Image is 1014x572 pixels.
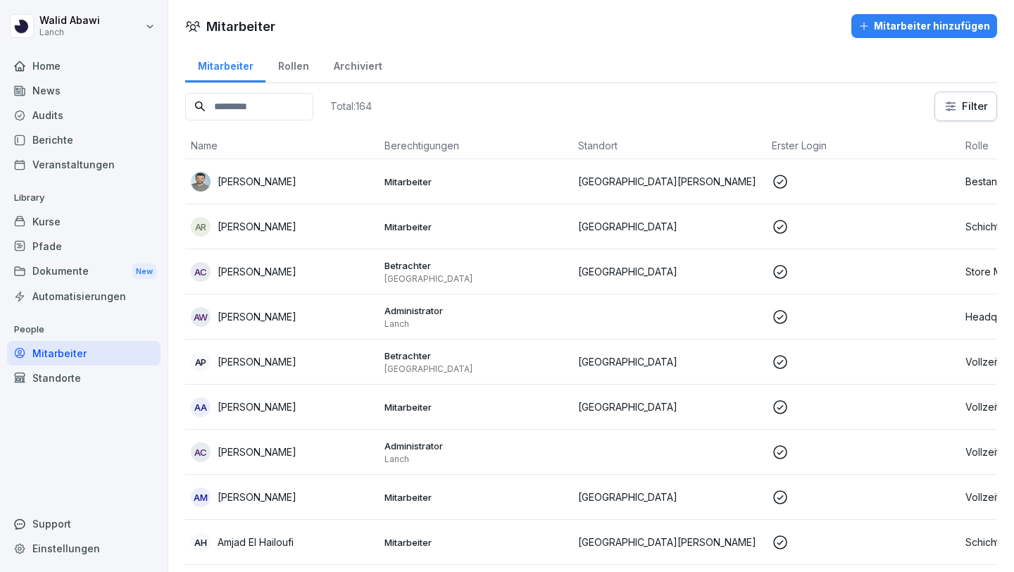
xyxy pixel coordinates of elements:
[7,234,161,259] a: Pfade
[384,318,567,330] p: Lanch
[330,99,372,113] p: Total: 164
[7,341,161,366] a: Mitarbeiter
[944,99,988,113] div: Filter
[578,399,760,414] p: [GEOGRAPHIC_DATA]
[858,18,990,34] div: Mitarbeiter hinzufügen
[384,259,567,272] p: Betrachter
[7,54,161,78] a: Home
[572,132,766,159] th: Standort
[935,92,996,120] button: Filter
[218,309,296,324] p: [PERSON_NAME]
[384,220,567,233] p: Mitarbeiter
[384,454,567,465] p: Lanch
[578,174,760,189] p: [GEOGRAPHIC_DATA][PERSON_NAME]
[7,318,161,341] p: People
[7,284,161,309] a: Automatisierungen
[384,536,567,549] p: Mitarbeiter
[384,273,567,285] p: [GEOGRAPHIC_DATA]
[218,490,296,504] p: [PERSON_NAME]
[191,442,211,462] div: AC
[578,535,760,549] p: [GEOGRAPHIC_DATA][PERSON_NAME]
[851,14,997,38] button: Mitarbeiter hinzufügen
[191,172,211,192] img: cp97czd9e13kg1ytt0id7140.png
[384,401,567,414] p: Mitarbeiter
[218,535,294,549] p: Amjad El Hailoufi
[191,487,211,507] div: AM
[7,78,161,103] a: News
[39,15,100,27] p: Walid Abawi
[578,490,760,504] p: [GEOGRAPHIC_DATA]
[185,46,265,82] a: Mitarbeiter
[191,533,211,552] div: AH
[218,264,296,279] p: [PERSON_NAME]
[218,354,296,369] p: [PERSON_NAME]
[191,352,211,372] div: AP
[191,262,211,282] div: AC
[7,103,161,128] a: Audits
[39,27,100,37] p: Lanch
[218,444,296,459] p: [PERSON_NAME]
[218,399,296,414] p: [PERSON_NAME]
[384,175,567,188] p: Mitarbeiter
[7,152,161,177] a: Veranstaltungen
[384,491,567,504] p: Mitarbeiter
[7,187,161,209] p: Library
[578,354,760,369] p: [GEOGRAPHIC_DATA]
[218,219,296,234] p: [PERSON_NAME]
[578,264,760,279] p: [GEOGRAPHIC_DATA]
[7,511,161,536] div: Support
[185,132,379,159] th: Name
[7,259,161,285] a: DokumenteNew
[766,132,960,159] th: Erster Login
[7,366,161,390] a: Standorte
[191,307,211,327] div: AW
[191,217,211,237] div: AR
[191,397,211,417] div: AA
[384,440,567,452] p: Administrator
[7,209,161,234] a: Kurse
[265,46,321,82] a: Rollen
[384,363,567,375] p: [GEOGRAPHIC_DATA]
[7,128,161,152] a: Berichte
[379,132,572,159] th: Berechtigungen
[384,349,567,362] p: Betrachter
[578,219,760,234] p: [GEOGRAPHIC_DATA]
[132,263,156,280] div: New
[7,259,161,285] div: Dokumente
[321,46,394,82] a: Archiviert
[206,17,275,36] h1: Mitarbeiter
[7,536,161,561] a: Einstellungen
[218,174,296,189] p: [PERSON_NAME]
[384,304,567,317] p: Administrator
